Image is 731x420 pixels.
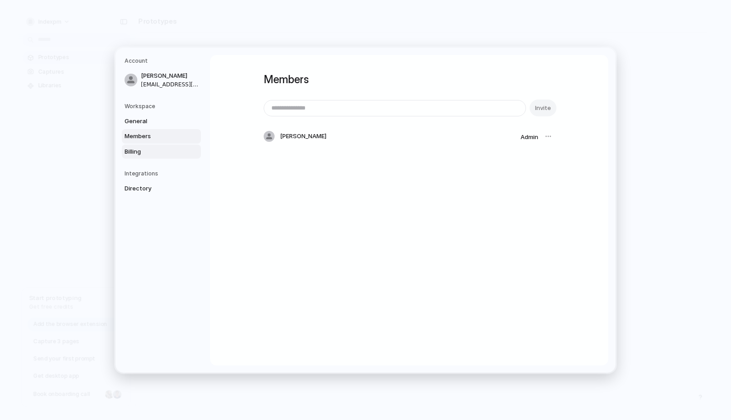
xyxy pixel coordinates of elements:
[125,102,201,110] h5: Workspace
[122,129,201,144] a: Members
[141,71,199,80] span: [PERSON_NAME]
[125,184,183,193] span: Directory
[122,69,201,91] a: [PERSON_NAME][EMAIL_ADDRESS][DOMAIN_NAME]
[122,144,201,159] a: Billing
[122,114,201,128] a: General
[264,71,555,88] h1: Members
[141,80,199,88] span: [EMAIL_ADDRESS][DOMAIN_NAME]
[125,57,201,65] h5: Account
[125,132,183,141] span: Members
[125,170,201,178] h5: Integrations
[125,116,183,125] span: General
[521,133,538,140] span: Admin
[125,147,183,156] span: Billing
[280,132,326,141] span: [PERSON_NAME]
[122,181,201,196] a: Directory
